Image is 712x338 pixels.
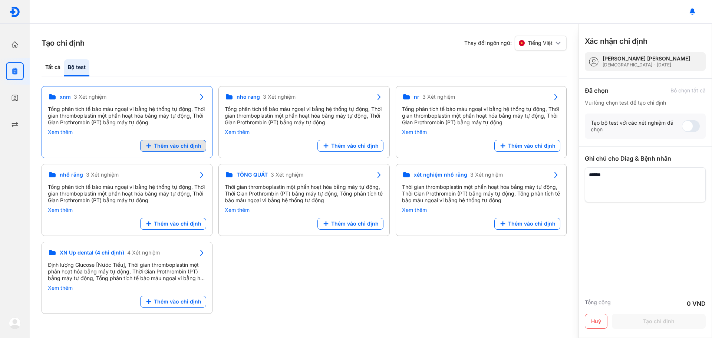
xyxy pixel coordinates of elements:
span: nr [414,93,419,100]
div: Xem thêm [225,129,383,135]
div: Định lượng Glucose [Nước Tiểu], Thời gian thromboplastin một phần hoạt hóa bằng máy tự động, Thời... [48,262,206,282]
div: Xem thêm [48,207,206,213]
span: xét nghiệm nhổ răng [414,171,467,178]
span: 3 Xét nghiệm [422,93,455,100]
span: nhổ răng [60,171,83,178]
span: 3 Xét nghiệm [271,171,303,178]
span: TỔNG QUÁT [237,171,268,178]
button: Thêm vào chỉ định [317,140,383,152]
span: 4 Xét nghiệm [127,249,160,256]
span: Tiếng Việt [528,40,553,46]
div: Thời gian thromboplastin một phần hoạt hóa bằng máy tự động, Thời Gian Prothrombin (PT) bằng máy ... [225,184,383,204]
button: Thêm vào chỉ định [140,140,206,152]
button: Thêm vào chỉ định [494,218,560,230]
button: Thêm vào chỉ định [140,218,206,230]
div: Tổng phân tích tế bào máu ngoại vi bằng hệ thống tự động, Thời gian thromboplastin một phần hoạt ... [48,184,206,204]
div: Thời gian thromboplastin một phần hoạt hóa bằng máy tự động, Thời Gian Prothrombin (PT) bằng máy ... [402,184,560,204]
span: nho rang [237,93,260,100]
button: Tạo chỉ định [612,314,706,329]
div: Bộ test [64,59,89,76]
span: Thêm vào chỉ định [331,142,379,149]
span: 3 Xét nghiệm [86,171,119,178]
span: Thêm vào chỉ định [508,142,556,149]
div: Xem thêm [225,207,383,213]
span: XN Up dental (4 chỉ định) [60,249,124,256]
div: Bỏ chọn tất cả [670,87,706,94]
img: logo [9,6,20,17]
span: Thêm vào chỉ định [331,220,379,227]
div: Tổng phân tích tế bào máu ngoại vi bằng hệ thống tự động, Thời gian thromboplastin một phần hoạt ... [225,106,383,126]
div: Xem thêm [402,129,560,135]
div: [DEMOGRAPHIC_DATA] - [DATE] [603,62,690,68]
div: [PERSON_NAME] [PERSON_NAME] [603,55,690,62]
button: Huỷ [585,314,607,329]
div: Đã chọn [585,86,609,95]
span: Thêm vào chỉ định [154,220,201,227]
img: logo [9,317,21,329]
button: Thêm vào chỉ định [494,140,560,152]
h3: Tạo chỉ định [42,38,85,48]
div: 0 VND [687,299,706,308]
div: Xem thêm [48,285,206,291]
div: Tất cả [42,59,64,76]
div: Tạo bộ test với các xét nghiệm đã chọn [591,119,682,133]
span: Thêm vào chỉ định [154,142,201,149]
button: Thêm vào chỉ định [317,218,383,230]
span: 3 Xét nghiệm [470,171,503,178]
button: Thêm vào chỉ định [140,296,206,308]
div: Tổng cộng [585,299,611,308]
div: Vui lòng chọn test để tạo chỉ định [585,99,706,106]
h3: Xác nhận chỉ định [585,36,647,46]
div: Tổng phân tích tế bào máu ngoại vi bằng hệ thống tự động, Thời gian thromboplastin một phần hoạt ... [48,106,206,126]
span: xnm [60,93,71,100]
span: Thêm vào chỉ định [508,220,556,227]
span: Thêm vào chỉ định [154,298,201,305]
div: Tổng phân tích tế bào máu ngoại vi bằng hệ thống tự động, Thời gian thromboplastin một phần hoạt ... [402,106,560,126]
div: Xem thêm [48,129,206,135]
div: Ghi chú cho Diag & Bệnh nhân [585,154,706,163]
div: Xem thêm [402,207,560,213]
span: 3 Xét nghiệm [263,93,296,100]
div: Thay đổi ngôn ngữ: [464,36,567,50]
span: 3 Xét nghiệm [74,93,106,100]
